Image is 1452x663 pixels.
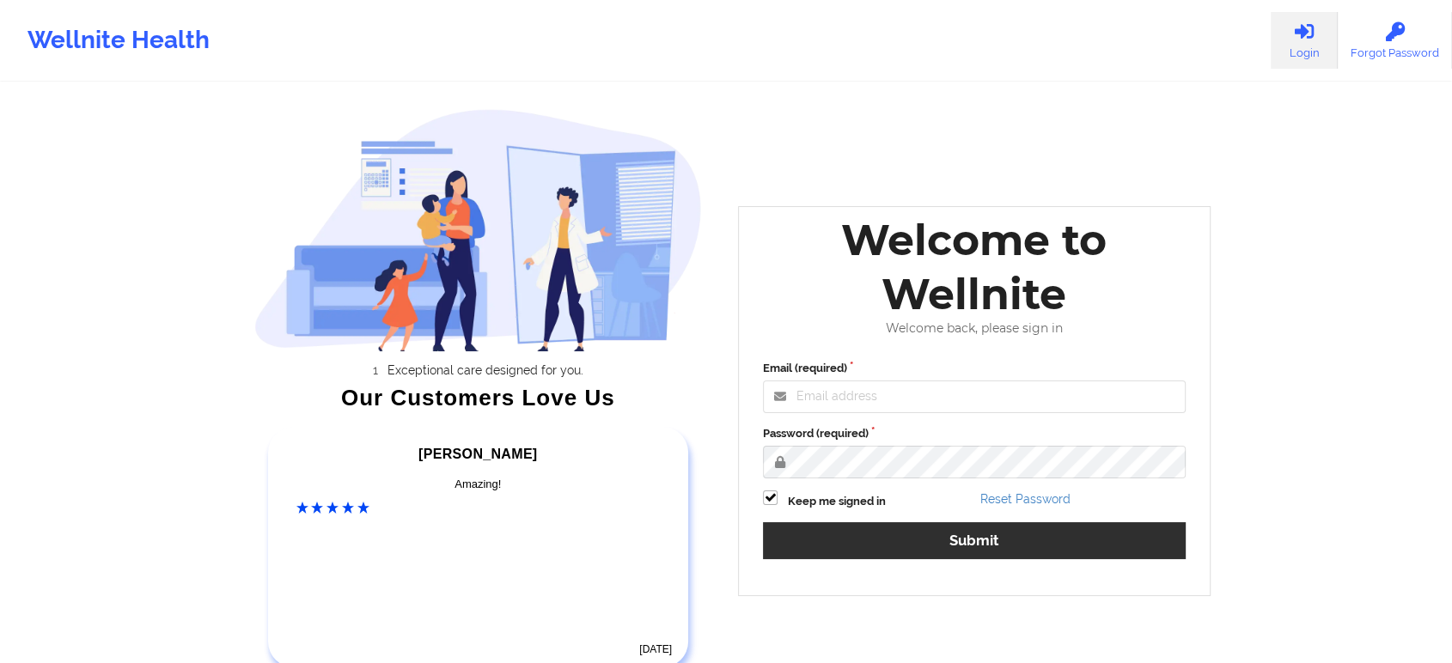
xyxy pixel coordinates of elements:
[639,643,672,655] time: [DATE]
[296,476,661,493] div: Amazing!
[1271,12,1338,69] a: Login
[751,213,1198,321] div: Welcome to Wellnite
[763,360,1186,377] label: Email (required)
[763,522,1186,559] button: Submit
[763,425,1186,442] label: Password (required)
[788,493,886,510] label: Keep me signed in
[269,363,702,377] li: Exceptional care designed for you.
[980,492,1071,506] a: Reset Password
[254,108,703,351] img: wellnite-auth-hero_200.c722682e.png
[751,321,1198,336] div: Welcome back, please sign in
[763,380,1186,413] input: Email address
[1338,12,1452,69] a: Forgot Password
[254,389,703,406] div: Our Customers Love Us
[418,447,537,461] span: [PERSON_NAME]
